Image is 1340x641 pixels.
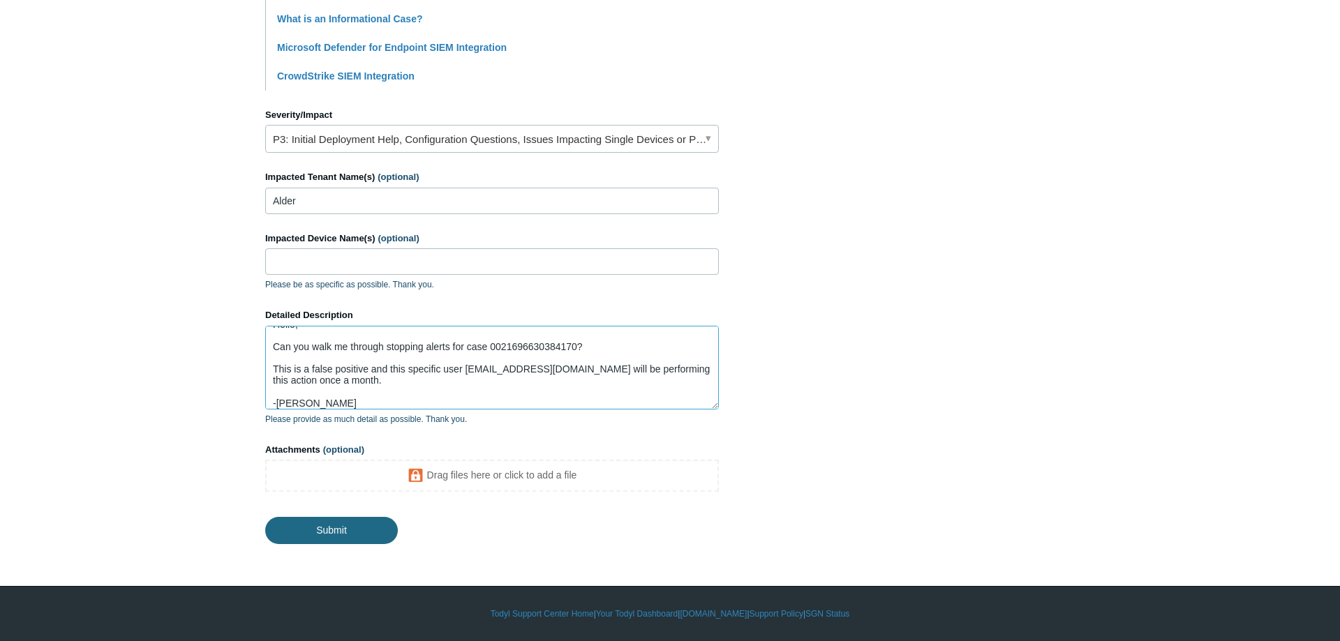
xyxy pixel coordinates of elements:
[596,608,678,620] a: Your Todyl Dashboard
[265,443,719,457] label: Attachments
[277,42,507,53] a: Microsoft Defender for Endpoint SIEM Integration
[265,278,719,291] p: Please be as specific as possible. Thank you.
[265,517,398,543] input: Submit
[265,170,719,184] label: Impacted Tenant Name(s)
[277,70,415,82] a: CrowdStrike SIEM Integration
[378,172,419,182] span: (optional)
[265,308,719,322] label: Detailed Description
[277,13,422,24] a: What is an Informational Case?
[323,444,364,455] span: (optional)
[378,233,419,243] span: (optional)
[265,125,719,153] a: P3: Initial Deployment Help, Configuration Questions, Issues Impacting Single Devices or Past Out...
[491,608,594,620] a: Todyl Support Center Home
[750,608,803,620] a: Support Policy
[265,232,719,246] label: Impacted Device Name(s)
[680,608,747,620] a: [DOMAIN_NAME]
[265,608,1075,620] div: | | | |
[265,413,719,425] p: Please provide as much detail as possible. Thank you.
[805,608,849,620] a: SGN Status
[265,108,719,122] label: Severity/Impact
